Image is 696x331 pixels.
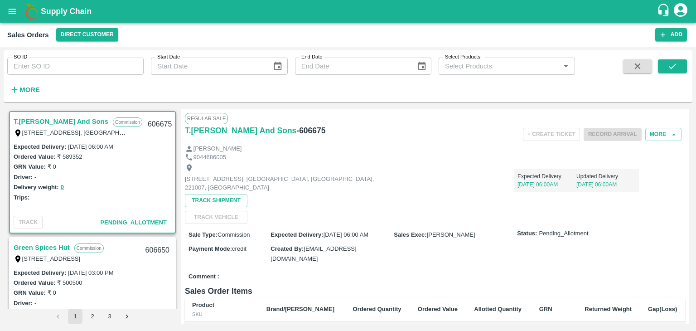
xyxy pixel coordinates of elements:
b: Brand/[PERSON_NAME] [266,306,334,312]
label: Payment Mode : [188,245,232,252]
span: Regular Sale [185,113,228,124]
label: Delivery weight: [14,184,59,190]
label: Start Date [157,54,180,61]
label: - [34,300,36,307]
div: 606675 [142,114,177,135]
span: credit [232,245,246,252]
p: Expected Delivery [517,172,576,180]
label: Sale Type : [188,231,217,238]
button: 0 [61,182,64,193]
button: 0 [61,308,64,319]
button: Choose date [413,58,430,75]
label: GRN Value: [14,163,46,170]
p: [STREET_ADDRESS], [GEOGRAPHIC_DATA], [GEOGRAPHIC_DATA], 221007, [GEOGRAPHIC_DATA] [185,175,389,192]
b: GRN [539,306,552,312]
a: T.[PERSON_NAME] And Sons [185,124,296,137]
label: Select Products [445,54,480,61]
p: Commission [74,243,104,253]
input: Start Date [151,58,266,75]
button: Track Shipment [185,194,247,207]
label: Created By : [271,245,304,252]
b: Ordered Value [418,306,458,312]
label: ₹ 589352 [57,153,82,160]
label: Expected Delivery : [14,269,66,276]
label: ₹ 500500 [57,279,82,286]
label: End Date [301,54,322,61]
div: 606650 [140,240,175,261]
label: [STREET_ADDRESS] [22,255,81,262]
label: Expected Delivery : [271,231,323,238]
b: Product [192,302,214,308]
button: Choose date [269,58,286,75]
p: [DATE] 06:00AM [576,180,635,189]
div: Sales Orders [7,29,49,41]
label: Driver: [14,174,33,180]
label: Driver: [14,300,33,307]
button: Open [560,60,572,72]
label: Trips: [14,194,29,201]
label: Expected Delivery : [14,143,66,150]
label: [STREET_ADDRESS], [GEOGRAPHIC_DATA], [GEOGRAPHIC_DATA], 221007, [GEOGRAPHIC_DATA] [22,129,297,136]
strong: More [19,86,40,93]
button: More [645,128,681,141]
button: open drawer [2,1,23,22]
a: T.[PERSON_NAME] And Sons [14,116,108,127]
label: ₹ 0 [48,163,56,170]
p: 9044686005 [193,153,226,162]
p: Commission [113,117,142,127]
input: End Date [295,58,410,75]
label: Ordered Value: [14,279,55,286]
span: Pending_Allotment [539,229,588,238]
b: Returned Weight [585,306,632,312]
nav: pagination navigation [49,309,135,324]
button: page 1 [68,309,82,324]
a: Supply Chain [41,5,657,18]
h6: - 606675 [296,124,325,137]
div: SKU [192,310,252,318]
p: [DATE] 06:00AM [517,180,576,189]
span: Commission [217,231,250,238]
span: Please dispatch the trip before ending [584,130,642,137]
button: Add [655,28,687,41]
span: [DATE] 06:00 AM [324,231,368,238]
label: Sales Exec : [394,231,426,238]
input: Enter SO ID [7,58,144,75]
label: Comment : [188,273,219,281]
input: Select Products [441,60,557,72]
b: Ordered Quantity [353,306,401,312]
label: - [34,174,36,180]
button: Select DC [56,28,118,41]
button: More [7,82,42,97]
div: customer-support [657,3,672,19]
p: Updated Delivery [576,172,635,180]
label: SO ID [14,54,27,61]
span: [PERSON_NAME] [427,231,475,238]
button: Go to page 3 [102,309,117,324]
b: Gap(Loss) [648,306,677,312]
label: GRN Value: [14,289,46,296]
div: account of current user [672,2,689,21]
label: Status: [517,229,537,238]
label: [DATE] 03:00 PM [68,269,113,276]
b: Supply Chain [41,7,92,16]
a: Green Spices Hut [14,242,70,253]
b: Allotted Quantity [474,306,522,312]
img: logo [23,2,41,20]
button: Go to page 2 [85,309,100,324]
h6: Sales Order Items [185,285,685,297]
label: [DATE] 06:00 AM [68,143,113,150]
label: Ordered Value: [14,153,55,160]
span: [EMAIL_ADDRESS][DOMAIN_NAME] [271,245,356,262]
span: Pending_Allotment [100,219,167,226]
label: ₹ 0 [48,289,56,296]
button: Go to next page [120,309,134,324]
p: [PERSON_NAME] [193,145,242,153]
